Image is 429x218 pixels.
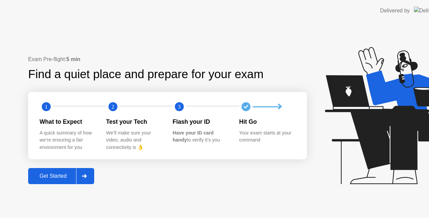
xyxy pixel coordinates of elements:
[239,129,295,144] div: Your exam starts at your command
[173,129,229,144] div: to verify it’s you
[173,130,213,143] b: Have your ID card handy
[28,168,94,184] button: Get Started
[30,173,76,179] div: Get Started
[111,104,114,110] text: 2
[239,117,295,126] div: Hit Go
[40,117,96,126] div: What to Expect
[28,55,307,63] div: Exam Pre-flight:
[106,117,162,126] div: Test your Tech
[28,65,264,83] div: Find a quiet place and prepare for your exam
[66,56,80,62] b: 5 min
[380,7,410,15] div: Delivered by
[106,129,162,151] div: We’ll make sure your video, audio and connectivity is 👌
[45,104,48,110] text: 1
[40,129,96,151] div: A quick summary of how we’re ensuring a fair environment for you
[178,104,181,110] text: 3
[173,117,229,126] div: Flash your ID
